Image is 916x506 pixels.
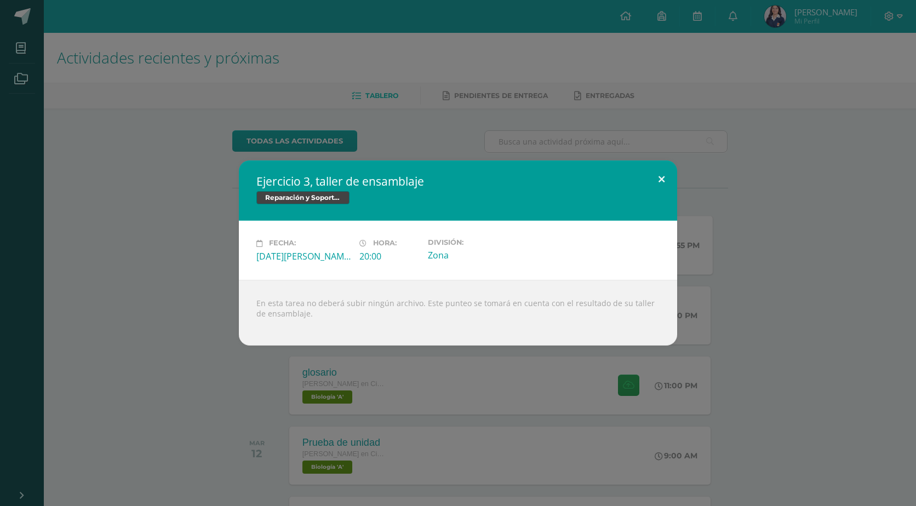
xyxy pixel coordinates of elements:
div: 20:00 [359,250,419,262]
span: Hora: [373,239,397,248]
div: En esta tarea no deberá subir ningún archivo. Este punteo se tomará en cuenta con el resultado de... [239,280,677,346]
div: Zona [428,249,522,261]
span: Fecha: [269,239,296,248]
span: Reparación y Soporte Técnico [256,191,350,204]
button: Close (Esc) [646,160,677,198]
h2: Ejercicio 3, taller de ensamblaje [256,174,660,189]
div: [DATE][PERSON_NAME] [256,250,351,262]
label: División: [428,238,522,246]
